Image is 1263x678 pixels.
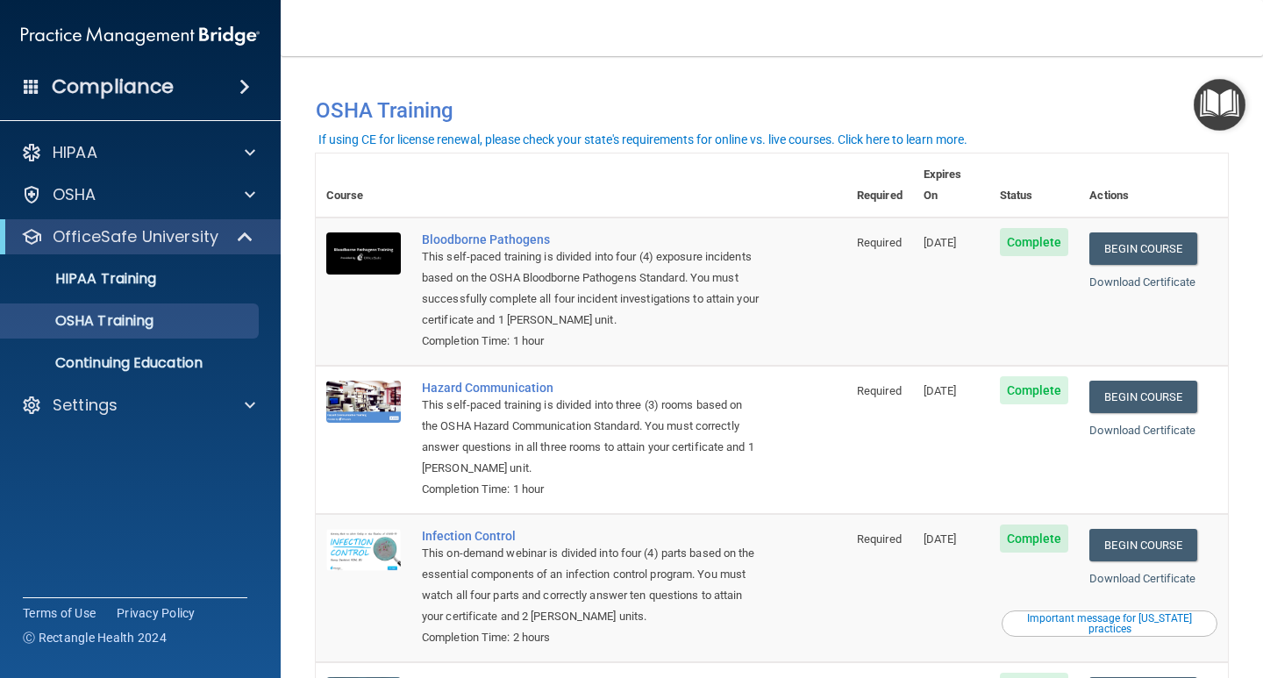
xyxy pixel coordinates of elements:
span: Required [857,532,902,546]
span: Required [857,384,902,397]
p: OSHA Training [11,312,153,330]
img: PMB logo [21,18,260,54]
div: Completion Time: 1 hour [422,479,759,500]
th: Required [846,153,913,218]
a: OfficeSafe University [21,226,254,247]
a: Begin Course [1089,232,1196,265]
span: Required [857,236,902,249]
span: [DATE] [924,532,957,546]
p: Settings [53,395,118,416]
div: This self-paced training is divided into four (4) exposure incidents based on the OSHA Bloodborne... [422,246,759,331]
a: OSHA [21,184,255,205]
th: Actions [1079,153,1228,218]
a: Begin Course [1089,529,1196,561]
p: HIPAA [53,142,97,163]
div: If using CE for license renewal, please check your state's requirements for online vs. live cours... [318,133,967,146]
a: Settings [21,395,255,416]
a: Bloodborne Pathogens [422,232,759,246]
a: Infection Control [422,529,759,543]
div: This on-demand webinar is divided into four (4) parts based on the essential components of an inf... [422,543,759,627]
p: HIPAA Training [11,270,156,288]
th: Course [316,153,411,218]
a: Privacy Policy [117,604,196,622]
a: Download Certificate [1089,275,1195,289]
p: OfficeSafe University [53,226,218,247]
div: This self-paced training is divided into three (3) rooms based on the OSHA Hazard Communication S... [422,395,759,479]
span: Ⓒ Rectangle Health 2024 [23,629,167,646]
span: [DATE] [924,236,957,249]
span: Complete [1000,376,1069,404]
h4: OSHA Training [316,98,1228,123]
p: Continuing Education [11,354,251,372]
a: Hazard Communication [422,381,759,395]
div: Completion Time: 1 hour [422,331,759,352]
th: Expires On [913,153,989,218]
a: Begin Course [1089,381,1196,413]
h4: Compliance [52,75,174,99]
a: Download Certificate [1089,424,1195,437]
span: Complete [1000,228,1069,256]
button: Open Resource Center [1194,79,1245,131]
p: OSHA [53,184,96,205]
button: Read this if you are a dental practitioner in the state of CA [1002,610,1217,637]
span: [DATE] [924,384,957,397]
span: Complete [1000,525,1069,553]
a: Download Certificate [1089,572,1195,585]
a: HIPAA [21,142,255,163]
a: Terms of Use [23,604,96,622]
button: If using CE for license renewal, please check your state's requirements for online vs. live cours... [316,131,970,148]
div: Important message for [US_STATE] practices [1004,613,1215,634]
div: Completion Time: 2 hours [422,627,759,648]
th: Status [989,153,1080,218]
